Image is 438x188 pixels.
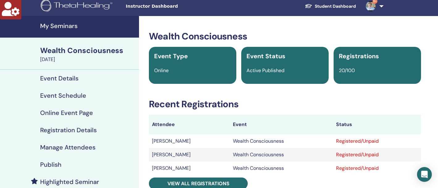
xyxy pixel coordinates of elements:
[40,126,97,134] h4: Registration Details
[154,67,169,74] span: Online
[149,99,421,110] h3: Recent Registrations
[40,45,135,56] div: Wealth Consciousness
[246,67,284,74] span: Active Published
[336,165,418,172] div: Registered/Unpaid
[36,45,139,63] a: Wealth Consciousness[DATE]
[333,115,421,134] th: Status
[40,92,86,99] h4: Event Schedule
[40,75,78,82] h4: Event Details
[336,137,418,145] div: Registered/Unpaid
[40,144,95,151] h4: Manage Attendees
[149,161,230,175] td: [PERSON_NAME]
[230,148,333,161] td: Wealth Consciousness
[167,180,230,187] span: View all registrations
[246,52,285,60] span: Event Status
[154,52,188,60] span: Event Type
[230,134,333,148] td: Wealth Consciousness
[149,148,230,161] td: [PERSON_NAME]
[366,1,376,11] img: default.jpg
[230,161,333,175] td: Wealth Consciousness
[230,115,333,134] th: Event
[40,22,135,30] h4: My Seminars
[300,1,361,12] a: Student Dashboard
[126,3,218,10] span: Instructor Dashboard
[149,115,230,134] th: Attendee
[40,109,93,116] h4: Online Event Page
[40,178,99,186] h4: Highlighted Seminar
[336,151,418,158] div: Registered/Unpaid
[149,134,230,148] td: [PERSON_NAME]
[305,3,312,9] img: graduation-cap-white.svg
[339,67,355,74] span: 20/100
[417,167,432,182] div: Open Intercom Messenger
[40,161,61,168] h4: Publish
[339,52,379,60] span: Registrations
[149,31,421,42] h3: Wealth Consciousness
[40,56,135,63] div: [DATE]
